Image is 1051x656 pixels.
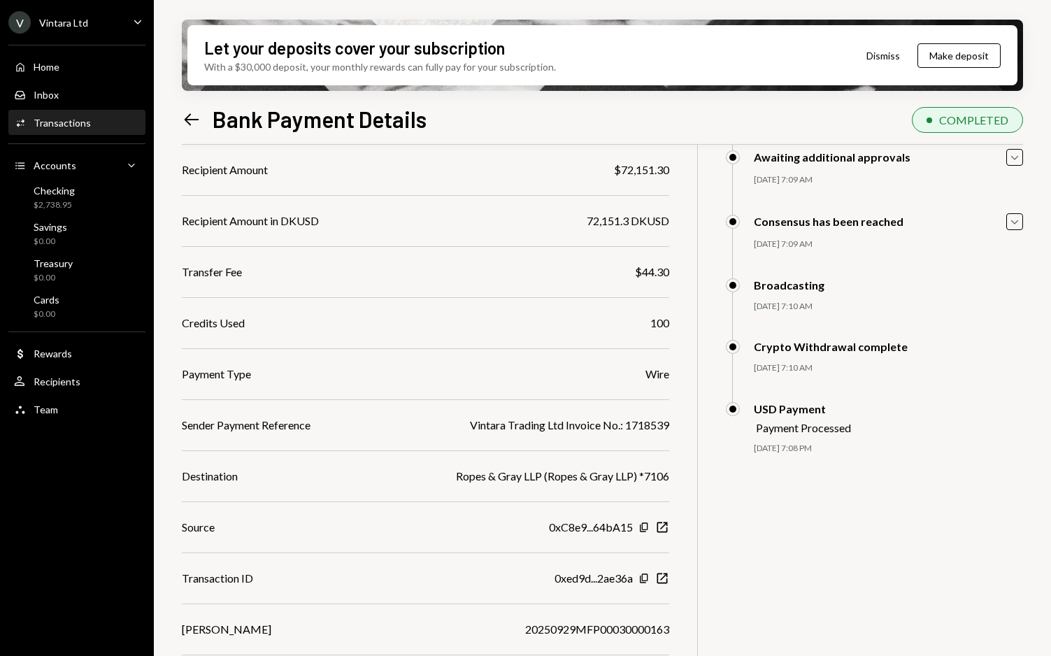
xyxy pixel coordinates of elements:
[182,417,310,434] div: Sender Payment Reference
[754,238,1023,250] div: [DATE] 7:09 AM
[8,11,31,34] div: V
[34,376,80,387] div: Recipients
[182,315,245,331] div: Credits Used
[754,174,1023,186] div: [DATE] 7:09 AM
[8,54,145,79] a: Home
[8,369,145,394] a: Recipients
[34,185,75,197] div: Checking
[756,421,851,434] div: Payment Processed
[34,117,91,129] div: Transactions
[182,366,251,383] div: Payment Type
[182,213,319,229] div: Recipient Amount in DKUSD
[939,113,1008,127] div: COMPLETED
[182,468,238,485] div: Destination
[754,278,824,292] div: Broadcasting
[8,341,145,366] a: Rewards
[8,110,145,135] a: Transactions
[754,215,903,228] div: Consensus has been reached
[849,39,917,72] button: Dismiss
[8,290,145,323] a: Cards$0.00
[204,36,505,59] div: Let your deposits cover your subscription
[555,570,633,587] div: 0xed9d...2ae36a
[614,162,669,178] div: $72,151.30
[470,417,669,434] div: Vintara Trading Ltd Invoice No.: 1718539
[182,621,271,638] div: [PERSON_NAME]
[34,308,59,320] div: $0.00
[549,519,633,536] div: 0xC8e9...64bA15
[650,315,669,331] div: 100
[8,152,145,178] a: Accounts
[34,294,59,306] div: Cards
[8,397,145,422] a: Team
[34,61,59,73] div: Home
[754,150,910,164] div: Awaiting additional approvals
[8,180,145,214] a: Checking$2,738.95
[34,89,59,101] div: Inbox
[645,366,669,383] div: Wire
[34,221,67,233] div: Savings
[213,105,427,133] h1: Bank Payment Details
[635,264,669,280] div: $44.30
[39,17,88,29] div: Vintara Ltd
[34,272,73,284] div: $0.00
[754,443,1023,455] div: [DATE] 7:08 PM
[754,340,908,353] div: Crypto Withdrawal complete
[34,236,67,248] div: $0.00
[182,519,215,536] div: Source
[204,59,556,74] div: With a $30,000 deposit, your monthly rewards can fully pay for your subscription.
[456,468,669,485] div: Ropes & Gray LLP (Ropes & Gray LLP) *7106
[34,348,72,359] div: Rewards
[34,404,58,415] div: Team
[587,213,669,229] div: 72,151.3 DKUSD
[525,621,669,638] div: 20250929MFP00030000163
[754,362,1023,374] div: [DATE] 7:10 AM
[34,257,73,269] div: Treasury
[917,43,1001,68] button: Make deposit
[8,217,145,250] a: Savings$0.00
[8,253,145,287] a: Treasury$0.00
[34,159,76,171] div: Accounts
[34,199,75,211] div: $2,738.95
[754,301,1023,313] div: [DATE] 7:10 AM
[754,402,851,415] div: USD Payment
[182,570,253,587] div: Transaction ID
[182,264,242,280] div: Transfer Fee
[182,162,268,178] div: Recipient Amount
[8,82,145,107] a: Inbox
